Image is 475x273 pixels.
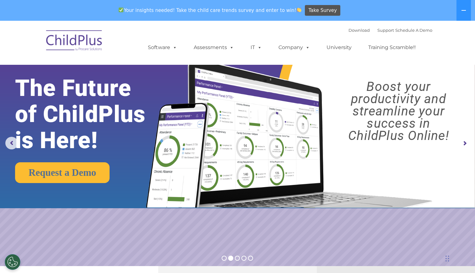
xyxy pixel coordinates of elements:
img: ✅ [119,8,123,12]
a: Software [142,41,183,54]
a: Take Survey [305,5,340,16]
a: Request a Demo [15,162,110,183]
rs-layer: The Future of ChildPlus is Here! [15,75,167,153]
a: Download [348,28,370,33]
img: 👏 [297,8,301,12]
img: ChildPlus by Procare Solutions [43,26,106,57]
a: IT [244,41,268,54]
button: Cookies Settings [5,254,20,270]
a: Company [272,41,316,54]
span: Take Survey [309,5,337,16]
rs-layer: Boost your productivity and streamline your success in ChildPlus Online! [328,81,469,142]
span: Last name [87,42,106,46]
a: Support [377,28,394,33]
span: Your insights needed! Take the child care trends survey and enter to win! [116,4,304,16]
font: | [348,28,432,33]
div: Drag [445,249,449,268]
a: Training Scramble!! [362,41,422,54]
a: Schedule A Demo [395,28,432,33]
iframe: Chat Widget [372,205,475,273]
span: Phone number [87,67,114,72]
a: Assessments [187,41,240,54]
a: University [320,41,358,54]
